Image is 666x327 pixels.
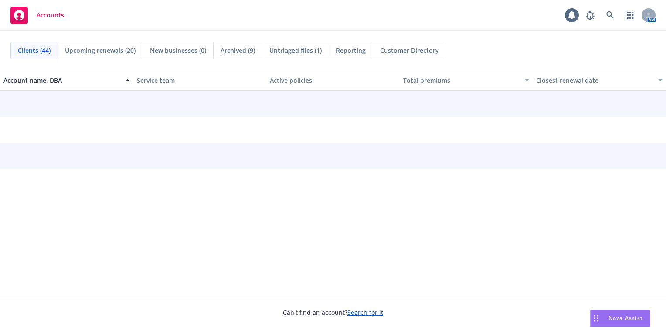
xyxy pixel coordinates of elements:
[137,76,263,85] div: Service team
[533,70,666,91] button: Closest renewal date
[536,76,653,85] div: Closest renewal date
[622,7,639,24] a: Switch app
[150,46,206,55] span: New businesses (0)
[269,46,322,55] span: Untriaged files (1)
[266,70,400,91] button: Active policies
[18,46,51,55] span: Clients (44)
[7,3,68,27] a: Accounts
[403,76,520,85] div: Total premiums
[270,76,396,85] div: Active policies
[283,308,383,317] span: Can't find an account?
[37,12,64,19] span: Accounts
[608,314,643,322] span: Nova Assist
[590,310,650,327] button: Nova Assist
[221,46,255,55] span: Archived (9)
[336,46,366,55] span: Reporting
[591,310,601,327] div: Drag to move
[581,7,599,24] a: Report a Bug
[3,76,120,85] div: Account name, DBA
[347,308,383,317] a: Search for it
[133,70,267,91] button: Service team
[380,46,439,55] span: Customer Directory
[601,7,619,24] a: Search
[400,70,533,91] button: Total premiums
[65,46,136,55] span: Upcoming renewals (20)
